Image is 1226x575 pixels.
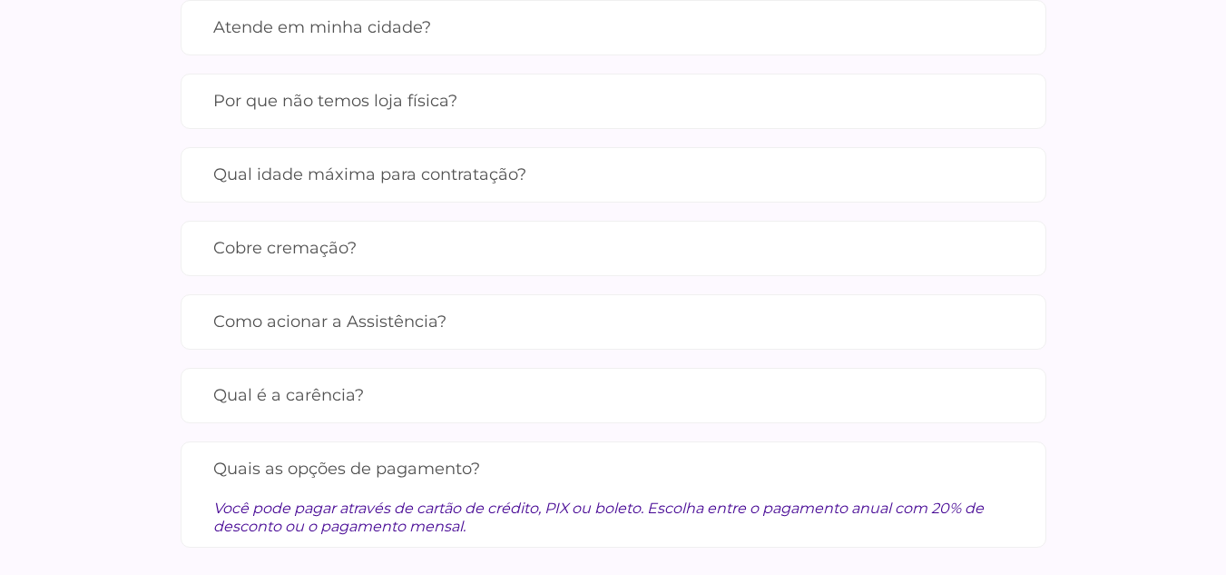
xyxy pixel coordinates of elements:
label: Como acionar a Assistência? [213,306,1014,338]
label: Qual é a carência? [213,380,1014,411]
label: Qual idade máxima para contratação? [213,159,1014,191]
label: Quais as opções de pagamento? [213,453,1014,485]
label: Por que não temos loja física? [213,85,1014,117]
div: Você pode pagar através de cartão de crédito, PIX ou boleto. Escolha entre o pagamento anual com ... [213,485,1014,536]
label: Cobre cremação? [213,233,1014,264]
label: Atende em minha cidade? [213,12,1014,44]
